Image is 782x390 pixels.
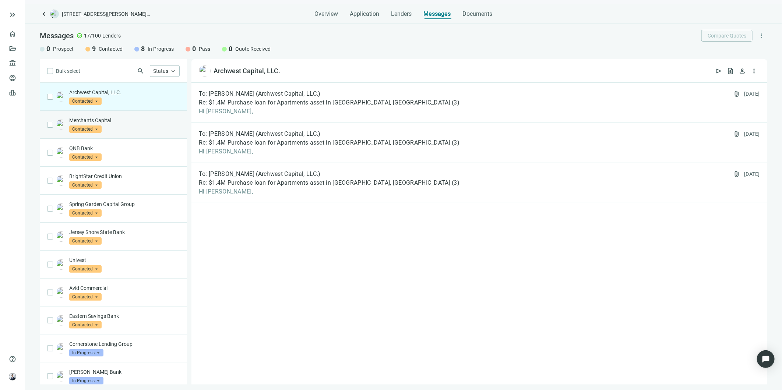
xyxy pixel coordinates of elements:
[69,265,102,273] span: Contacted
[148,45,174,53] span: In Progress
[755,30,767,42] button: more_vert
[56,287,66,298] img: 9d4ee42a-2d6f-4e19-925f-e2ce447fd48c
[99,45,123,53] span: Contacted
[715,67,722,75] span: send
[69,321,102,329] span: Contacted
[391,10,412,18] span: Lenders
[733,90,741,97] span: attach_file
[69,340,180,348] p: Cornerstone Lending Group
[733,130,741,138] span: attach_file
[452,139,459,146] span: ( 3 )
[69,284,180,292] p: Avid Commercial
[199,99,450,106] span: Re: $1.4M Purchase loan for Apartments asset in [GEOGRAPHIC_DATA], [GEOGRAPHIC_DATA]
[56,231,66,242] img: 50a05ca7-f401-4728-bf75-7e3705f5fdad
[199,188,459,195] span: Hi [PERSON_NAME],
[736,65,748,77] button: person
[69,89,180,96] p: Archwest Capital, LLC.
[102,32,121,39] span: Lenders
[463,10,493,18] span: Documents
[199,148,459,155] span: Hi [PERSON_NAME],
[46,45,50,53] span: 0
[69,201,180,208] p: Spring Garden Capital Group
[235,45,271,53] span: Quote Received
[69,293,102,301] span: Contacted
[199,108,459,115] span: Hi [PERSON_NAME],
[69,97,102,105] span: Contacted
[77,33,82,39] span: check_circle
[69,145,180,152] p: QNB Bank
[199,139,450,146] span: Re: $1.4M Purchase loan for Apartments asset in [GEOGRAPHIC_DATA], [GEOGRAPHIC_DATA]
[69,173,180,180] p: BrightStar Credit Union
[199,45,210,53] span: Pass
[69,312,180,320] p: Eastern Savings Bank
[56,92,66,102] img: 7661a31f-baf9-4577-ad1b-09a9d9ab2c0b
[199,65,211,77] img: 7661a31f-baf9-4577-ad1b-09a9d9ab2c0b
[744,90,760,97] div: [DATE]
[69,153,102,161] span: Contacted
[9,60,14,67] span: account_balance
[69,117,180,124] p: Merchants Capital
[170,68,176,74] span: keyboard_arrow_up
[452,99,459,106] span: ( 3 )
[56,371,66,382] img: 8e56fedc-3017-4321-b36b-d2c81fde944e
[725,65,736,77] button: request_quote
[750,67,758,75] span: more_vert
[713,65,725,77] button: send
[56,120,66,130] img: 27bc99b2-7afe-4902-b7e4-b95cb4d571f1
[452,179,459,187] span: ( 3 )
[69,125,102,133] span: Contacted
[56,175,66,186] img: c523bc44-28ab-44fd-b75c-3650c23eb5b6
[69,209,102,217] span: Contacted
[56,203,66,214] img: 10d3e620-b3e7-41f8-8fc0-2ae573c345e5
[62,10,150,18] span: [STREET_ADDRESS][PERSON_NAME][PERSON_NAME]
[199,170,321,178] span: To: [PERSON_NAME] (Archwest Capital, LLC.)
[56,315,66,326] img: 7a435882-a532-41c8-a162-74c90f0d6459.png
[424,10,451,17] span: Messages
[748,65,760,77] button: more_vert
[199,130,321,138] span: To: [PERSON_NAME] (Archwest Capital, LLC.)
[8,10,17,19] button: keyboard_double_arrow_right
[192,45,196,53] span: 0
[733,170,741,178] span: attach_file
[56,343,66,354] img: f3f17009-5499-4fdb-ae24-b4f85919d8eb
[315,10,338,18] span: Overview
[141,45,145,53] span: 8
[69,368,180,376] p: [PERSON_NAME] Bank
[40,31,74,40] span: Messages
[69,377,103,384] span: In Progress
[758,32,765,39] span: more_vert
[69,237,102,245] span: Contacted
[56,148,66,158] img: 7ff01efa-7070-4834-a4d6-e249bbf8f8e1
[69,256,180,264] p: Univest
[757,350,775,368] div: Open Intercom Messenger
[84,32,101,39] span: 17/100
[92,45,96,53] span: 9
[229,45,232,53] span: 0
[744,130,760,138] div: [DATE]
[53,45,74,53] span: Prospect
[701,30,753,42] button: Compare Quotes
[9,373,16,380] img: avatar
[40,10,49,18] a: keyboard_arrow_left
[199,179,450,187] span: Re: $1.4M Purchase loan for Apartments asset in [GEOGRAPHIC_DATA], [GEOGRAPHIC_DATA]
[739,67,746,75] span: person
[56,259,66,270] img: d33d5152-f2c0-4a27-b791-44f52b1dd81e
[56,67,80,75] span: Bulk select
[744,170,760,178] div: [DATE]
[69,181,102,189] span: Contacted
[214,67,280,75] div: Archwest Capital, LLC.
[199,90,321,97] span: To: [PERSON_NAME] (Archwest Capital, LLC.)
[9,355,16,363] span: help
[69,228,180,236] p: Jersey Shore State Bank
[350,10,380,18] span: Application
[69,349,103,357] span: In Progress
[153,68,168,74] span: Status
[727,67,734,75] span: request_quote
[50,10,59,18] img: deal-logo
[137,67,144,75] span: search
